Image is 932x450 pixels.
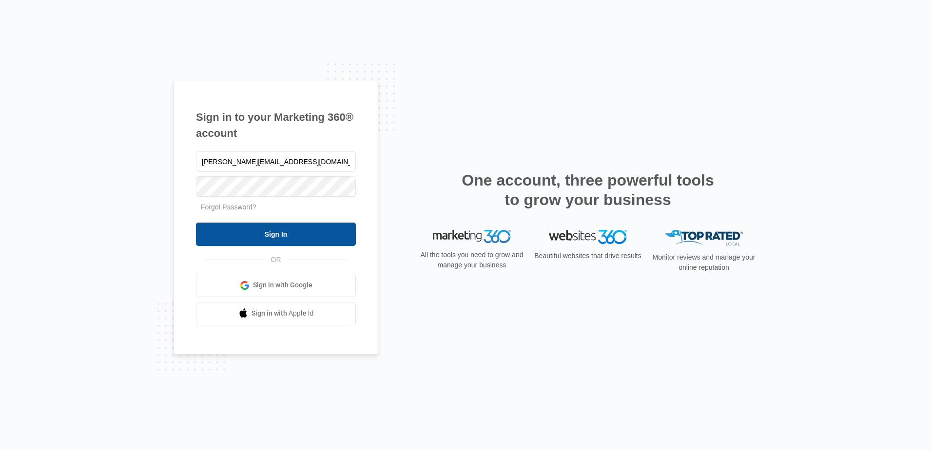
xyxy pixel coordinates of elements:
h2: One account, three powerful tools to grow your business [459,170,717,209]
p: Monitor reviews and manage your online reputation [649,252,758,273]
a: Sign in with Google [196,274,356,297]
p: Beautiful websites that drive results [533,251,642,261]
a: Forgot Password? [201,203,256,211]
span: Sign in with Google [253,280,312,290]
input: Email [196,151,356,172]
h1: Sign in to your Marketing 360® account [196,109,356,141]
span: OR [264,255,288,265]
img: Marketing 360 [433,230,511,244]
input: Sign In [196,223,356,246]
img: Top Rated Local [665,230,743,246]
span: Sign in with Apple Id [252,308,314,319]
img: Websites 360 [549,230,627,244]
p: All the tools you need to grow and manage your business [417,250,526,270]
a: Sign in with Apple Id [196,302,356,325]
